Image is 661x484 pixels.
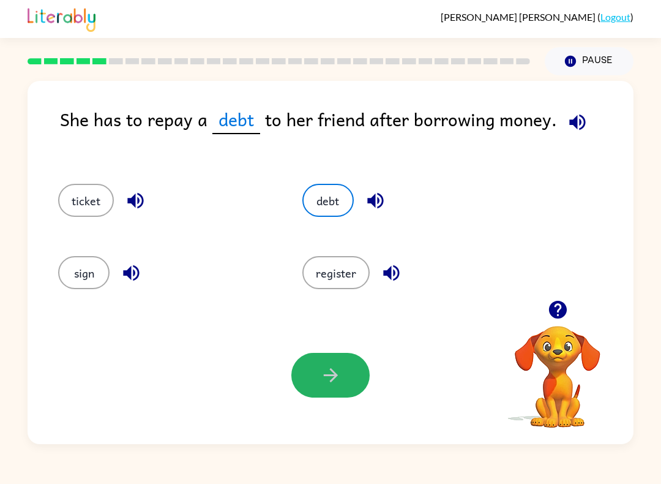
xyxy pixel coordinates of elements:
button: Pause [545,47,633,75]
video: Your browser must support playing .mp4 files to use Literably. Please try using another browser. [496,307,619,429]
span: debt [212,105,260,134]
div: ( ) [441,11,633,23]
button: debt [302,184,354,217]
button: ticket [58,184,114,217]
a: Logout [600,11,630,23]
button: register [302,256,370,289]
div: She has to repay a to her friend after borrowing money. [60,105,633,159]
button: sign [58,256,110,289]
span: [PERSON_NAME] [PERSON_NAME] [441,11,597,23]
img: Literably [28,5,95,32]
